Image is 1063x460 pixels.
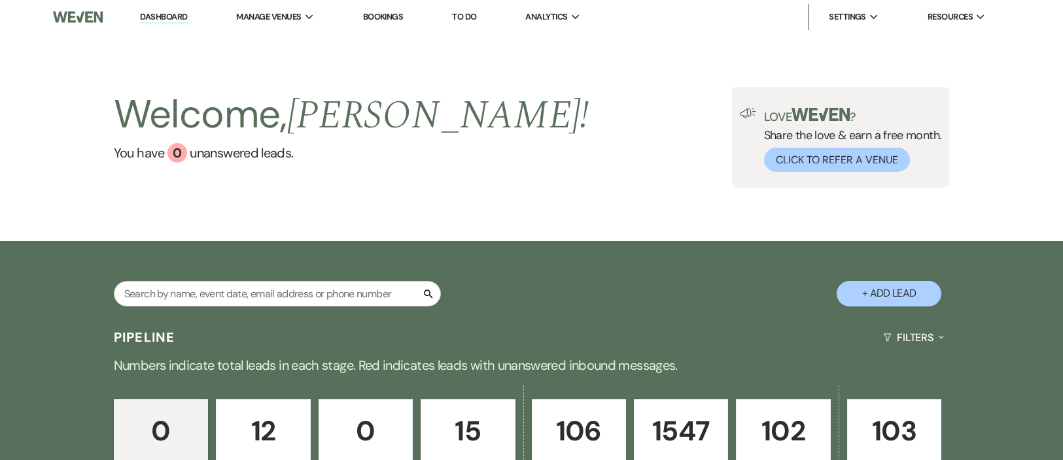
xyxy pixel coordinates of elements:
h2: Welcome, [114,87,589,143]
p: 12 [224,409,302,453]
div: 0 [167,143,187,163]
span: Analytics [525,10,567,24]
span: Manage Venues [236,10,301,24]
img: weven-logo-green.svg [792,108,850,121]
p: 102 [744,409,822,453]
p: 106 [540,409,618,453]
p: 0 [122,409,200,453]
input: Search by name, event date, email address or phone number [114,281,441,306]
div: Share the love & earn a free month. [756,108,942,172]
a: To Do [452,11,476,22]
button: + Add Lead [837,281,941,306]
span: Settings [829,10,866,24]
img: Weven Logo [53,3,103,31]
p: Love ? [764,108,942,123]
span: [PERSON_NAME] ! [287,86,589,146]
a: Bookings [363,11,404,22]
button: Click to Refer a Venue [764,148,910,172]
p: Numbers indicate total leads in each stage. Red indicates leads with unanswered inbound messages. [61,355,1003,376]
p: 1547 [642,409,720,453]
a: Dashboard [140,11,187,24]
h3: Pipeline [114,328,175,346]
p: 0 [327,409,404,453]
button: Filters [878,320,949,355]
img: loud-speaker-illustration.svg [740,108,756,118]
p: 15 [429,409,506,453]
a: You have 0 unanswered leads. [114,143,589,163]
p: 103 [856,409,933,453]
span: Resources [928,10,973,24]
